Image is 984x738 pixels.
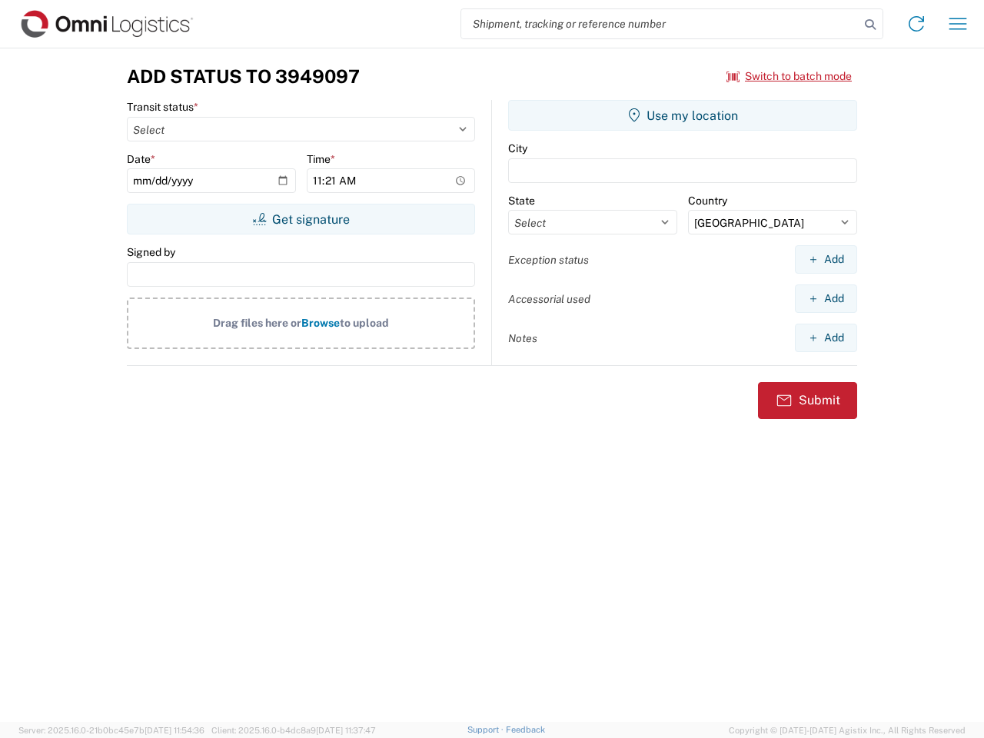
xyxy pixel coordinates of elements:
label: Transit status [127,100,198,114]
span: [DATE] 11:37:47 [316,726,376,735]
span: to upload [340,317,389,329]
button: Add [795,284,857,313]
a: Feedback [506,725,545,734]
label: State [508,194,535,208]
span: Copyright © [DATE]-[DATE] Agistix Inc., All Rights Reserved [729,723,966,737]
span: Client: 2025.16.0-b4dc8a9 [211,726,376,735]
label: Exception status [508,253,589,267]
label: Notes [508,331,537,345]
input: Shipment, tracking or reference number [461,9,859,38]
button: Add [795,245,857,274]
span: [DATE] 11:54:36 [145,726,204,735]
span: Server: 2025.16.0-21b0bc45e7b [18,726,204,735]
label: Country [688,194,727,208]
button: Switch to batch mode [726,64,852,89]
button: Submit [758,382,857,419]
label: Date [127,152,155,166]
label: Time [307,152,335,166]
span: Drag files here or [213,317,301,329]
a: Support [467,725,506,734]
button: Get signature [127,204,475,234]
span: Browse [301,317,340,329]
label: Accessorial used [508,292,590,306]
label: Signed by [127,245,175,259]
button: Add [795,324,857,352]
h3: Add Status to 3949097 [127,65,360,88]
button: Use my location [508,100,857,131]
label: City [508,141,527,155]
